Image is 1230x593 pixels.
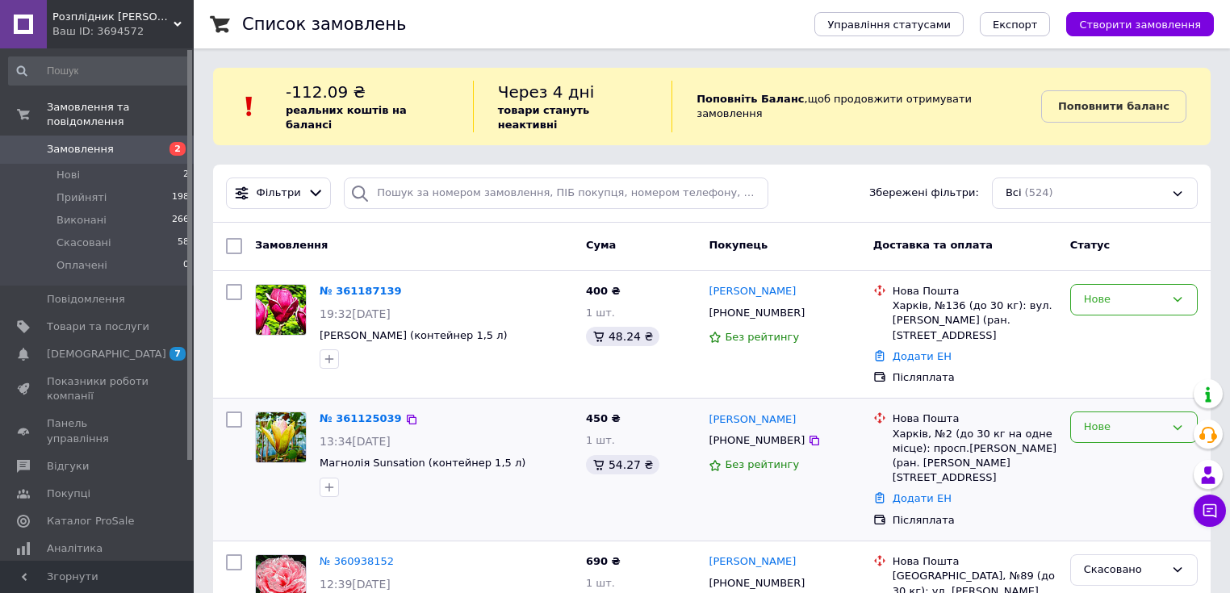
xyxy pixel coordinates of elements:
span: Відгуки [47,459,89,474]
input: Пошук [8,56,190,86]
img: :exclamation: [237,94,261,119]
span: (524) [1025,186,1053,198]
span: 266 [172,213,189,228]
a: Магнолія Sunsation (контейнер 1,5 л) [320,457,525,469]
span: Каталог ProSale [47,514,134,528]
span: Показники роботи компанії [47,374,149,403]
a: [PERSON_NAME] (контейнер 1,5 л) [320,329,508,341]
span: 1 шт. [586,577,615,589]
span: 1 шт. [586,434,615,446]
span: 400 ₴ [586,285,621,297]
span: Аналітика [47,541,102,556]
b: Поповнити баланс [1058,100,1169,112]
span: 450 ₴ [586,412,621,424]
span: Повідомлення [47,292,125,307]
span: Виконані [56,213,107,228]
span: Нові [56,168,80,182]
a: [PERSON_NAME] [709,284,796,299]
div: Харків, №2 (до 30 кг на одне місце): просп.[PERSON_NAME] (ран. [PERSON_NAME][STREET_ADDRESS] [893,427,1057,486]
span: [DEMOGRAPHIC_DATA] [47,347,166,361]
a: № 360938152 [320,555,394,567]
button: Управління статусами [814,12,964,36]
span: -112.09 ₴ [286,82,366,102]
div: Скасовано [1084,562,1165,578]
div: 54.27 ₴ [586,455,659,474]
div: Післяплата [893,513,1057,528]
div: Післяплата [893,370,1057,385]
a: Поповнити баланс [1041,90,1186,123]
span: 0 [183,258,189,273]
span: 58 [178,236,189,250]
span: Створити замовлення [1079,19,1201,31]
span: 2 [183,168,189,182]
input: Пошук за номером замовлення, ПІБ покупця, номером телефону, Email, номером накладної [344,177,768,209]
div: Нова Пошта [893,554,1057,569]
span: Замовлення [47,142,114,157]
span: Замовлення та повідомлення [47,100,194,129]
span: Без рейтингу [725,331,799,343]
div: Нове [1084,291,1165,308]
b: Поповніть Баланс [697,93,804,105]
span: Всі [1006,186,1022,201]
h1: Список замовлень [242,15,406,34]
span: Управління статусами [827,19,951,31]
span: Прийняті [56,190,107,205]
span: 2 [169,142,186,156]
button: Створити замовлення [1066,12,1214,36]
span: Доставка та оплата [873,239,993,251]
span: Cума [586,239,616,251]
a: [PERSON_NAME] [709,554,796,570]
img: Фото товару [256,285,306,335]
span: Статус [1070,239,1111,251]
div: [PHONE_NUMBER] [705,430,808,451]
a: № 361125039 [320,412,402,424]
div: Нова Пошта [893,284,1057,299]
span: Через 4 дні [498,82,595,102]
a: № 361187139 [320,285,402,297]
span: Розплідник Матвєєвих [52,10,174,24]
div: Нове [1084,419,1165,436]
div: , щоб продовжити отримувати замовлення [671,81,1041,132]
button: Чат з покупцем [1194,495,1226,527]
a: [PERSON_NAME] [709,412,796,428]
span: 7 [169,347,186,361]
span: Скасовані [56,236,111,250]
b: реальних коштів на балансі [286,104,407,131]
div: [PHONE_NUMBER] [705,303,808,324]
a: Додати ЕН [893,350,952,362]
span: Покупці [47,487,90,501]
span: 1 шт. [586,307,615,319]
div: Ваш ID: 3694572 [52,24,194,39]
img: Фото товару [256,412,306,462]
div: Нова Пошта [893,411,1057,426]
b: товари стануть неактивні [498,104,590,131]
a: Створити замовлення [1050,18,1214,30]
a: Фото товару [255,284,307,336]
span: Покупець [709,239,768,251]
span: 13:34[DATE] [320,435,391,448]
span: Без рейтингу [725,458,799,470]
span: Замовлення [255,239,328,251]
span: 198 [172,190,189,205]
span: Збережені фільтри: [869,186,979,201]
span: 12:39[DATE] [320,578,391,591]
span: Оплачені [56,258,107,273]
span: 19:32[DATE] [320,307,391,320]
a: Додати ЕН [893,492,952,504]
span: Товари та послуги [47,319,149,334]
span: 690 ₴ [586,555,621,567]
span: Фільтри [257,186,301,201]
div: Харків, №136 (до 30 кг): вул. [PERSON_NAME] (ран. [STREET_ADDRESS] [893,299,1057,343]
button: Експорт [980,12,1051,36]
span: Експорт [993,19,1038,31]
div: 48.24 ₴ [586,327,659,346]
span: Панель управління [47,416,149,445]
a: Фото товару [255,411,307,463]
